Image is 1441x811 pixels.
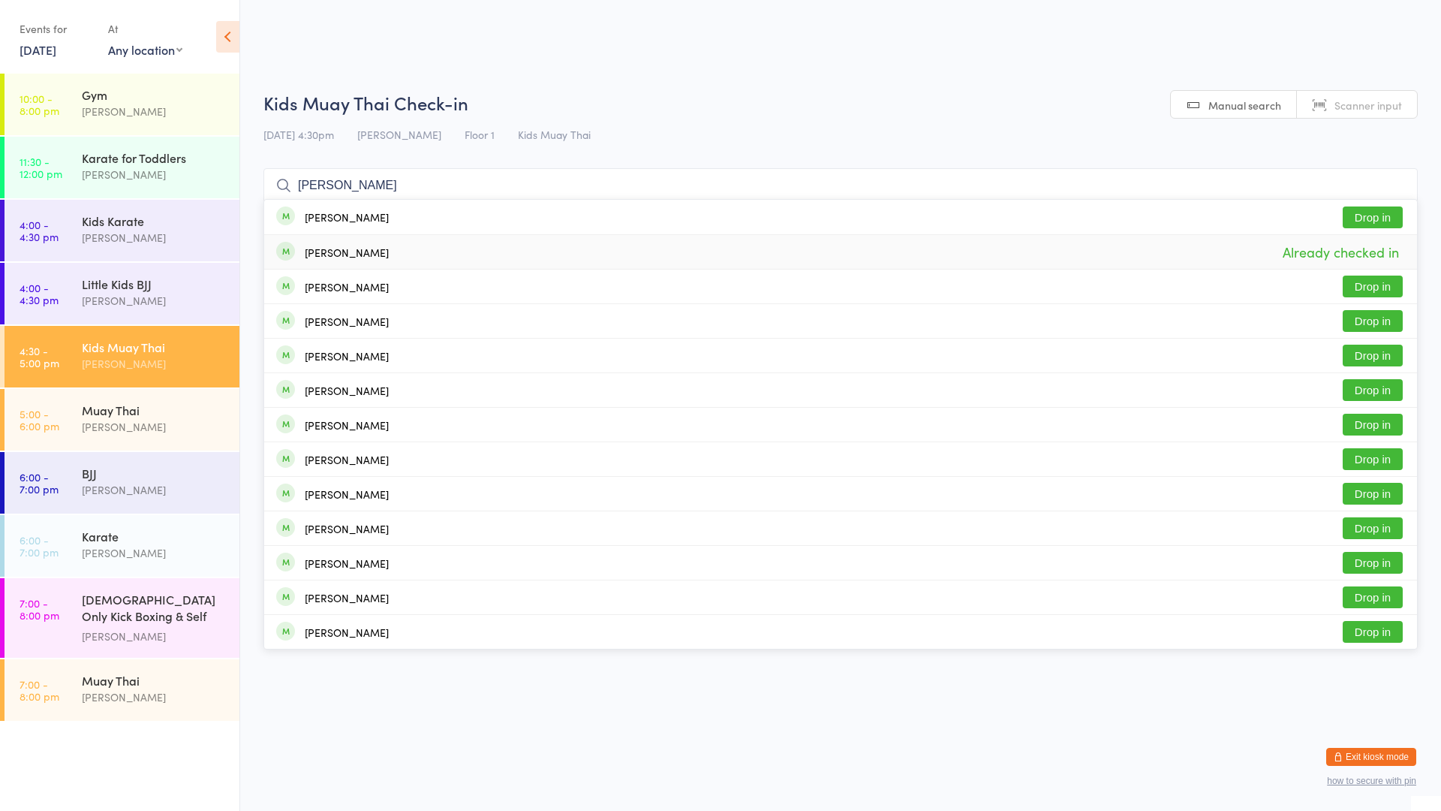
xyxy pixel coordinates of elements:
span: Scanner input [1334,98,1402,113]
div: [PERSON_NAME] [305,384,389,396]
span: Floor 1 [465,127,495,142]
div: BJJ [82,465,227,481]
div: Kids Karate [82,213,227,229]
div: [PERSON_NAME] [305,419,389,431]
span: Kids Muay Thai [518,127,591,142]
time: 4:30 - 5:00 pm [20,345,59,369]
div: [PERSON_NAME] [305,488,389,500]
a: 4:00 -4:30 pmKids Karate[PERSON_NAME] [5,200,239,261]
div: Kids Muay Thai [82,339,227,355]
div: [PERSON_NAME] [305,626,389,638]
button: Drop in [1343,483,1403,505]
button: Drop in [1343,207,1403,228]
button: Drop in [1343,621,1403,643]
div: Karate [82,528,227,544]
div: [PERSON_NAME] [82,292,227,309]
time: 5:00 - 6:00 pm [20,408,59,432]
a: 7:00 -8:00 pmMuay Thai[PERSON_NAME] [5,659,239,721]
button: Drop in [1343,414,1403,436]
div: [PERSON_NAME] [305,557,389,569]
button: Drop in [1343,276,1403,297]
div: [PERSON_NAME] [305,523,389,535]
time: 10:00 - 8:00 pm [20,92,59,116]
div: Muay Thai [82,672,227,689]
a: [DATE] [20,41,56,58]
div: [PERSON_NAME] [82,229,227,246]
a: 4:00 -4:30 pmLittle Kids BJJ[PERSON_NAME] [5,263,239,324]
button: Drop in [1343,552,1403,574]
time: 4:00 - 4:30 pm [20,219,59,243]
a: 7:00 -8:00 pm[DEMOGRAPHIC_DATA] Only Kick Boxing & Self Defence[PERSON_NAME] [5,578,239,658]
div: [PERSON_NAME] [305,246,389,258]
button: Drop in [1343,379,1403,401]
time: 4:00 - 4:30 pm [20,282,59,306]
div: [PERSON_NAME] [82,628,227,645]
button: how to secure with pin [1327,776,1416,786]
button: Exit kiosk mode [1326,748,1416,766]
div: [PERSON_NAME] [305,350,389,362]
div: At [108,17,182,41]
div: [PERSON_NAME] [305,211,389,223]
a: 11:30 -12:00 pmKarate for Toddlers[PERSON_NAME] [5,137,239,198]
a: 6:00 -7:00 pmBJJ[PERSON_NAME] [5,452,239,514]
button: Drop in [1343,448,1403,470]
button: Drop in [1343,517,1403,539]
div: [PERSON_NAME] [305,454,389,466]
time: 6:00 - 7:00 pm [20,534,59,558]
time: 6:00 - 7:00 pm [20,471,59,495]
div: Gym [82,86,227,103]
input: Search [263,168,1418,203]
div: [PERSON_NAME] [305,281,389,293]
div: [PERSON_NAME] [82,418,227,436]
span: [DATE] 4:30pm [263,127,334,142]
div: Events for [20,17,93,41]
div: [PERSON_NAME] [82,481,227,499]
button: Drop in [1343,310,1403,332]
div: Karate for Toddlers [82,149,227,166]
div: Muay Thai [82,402,227,418]
div: [PERSON_NAME] [82,544,227,562]
time: 11:30 - 12:00 pm [20,155,62,179]
button: Drop in [1343,345,1403,366]
div: [PERSON_NAME] [82,103,227,120]
time: 7:00 - 8:00 pm [20,678,59,702]
a: 5:00 -6:00 pmMuay Thai[PERSON_NAME] [5,389,239,451]
h2: Kids Muay Thai Check-in [263,90,1418,115]
a: 6:00 -7:00 pmKarate[PERSON_NAME] [5,515,239,577]
div: [PERSON_NAME] [82,689,227,706]
time: 7:00 - 8:00 pm [20,597,59,621]
span: [PERSON_NAME] [357,127,441,142]
div: [PERSON_NAME] [82,355,227,372]
div: Little Kids BJJ [82,276,227,292]
button: Drop in [1343,586,1403,608]
div: Any location [108,41,182,58]
div: [PERSON_NAME] [82,166,227,183]
a: 10:00 -8:00 pmGym[PERSON_NAME] [5,74,239,135]
a: 4:30 -5:00 pmKids Muay Thai[PERSON_NAME] [5,326,239,387]
div: [PERSON_NAME] [305,592,389,604]
div: [PERSON_NAME] [305,315,389,327]
span: Manual search [1208,98,1281,113]
span: Already checked in [1279,239,1403,265]
div: [DEMOGRAPHIC_DATA] Only Kick Boxing & Self Defence [82,591,227,628]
